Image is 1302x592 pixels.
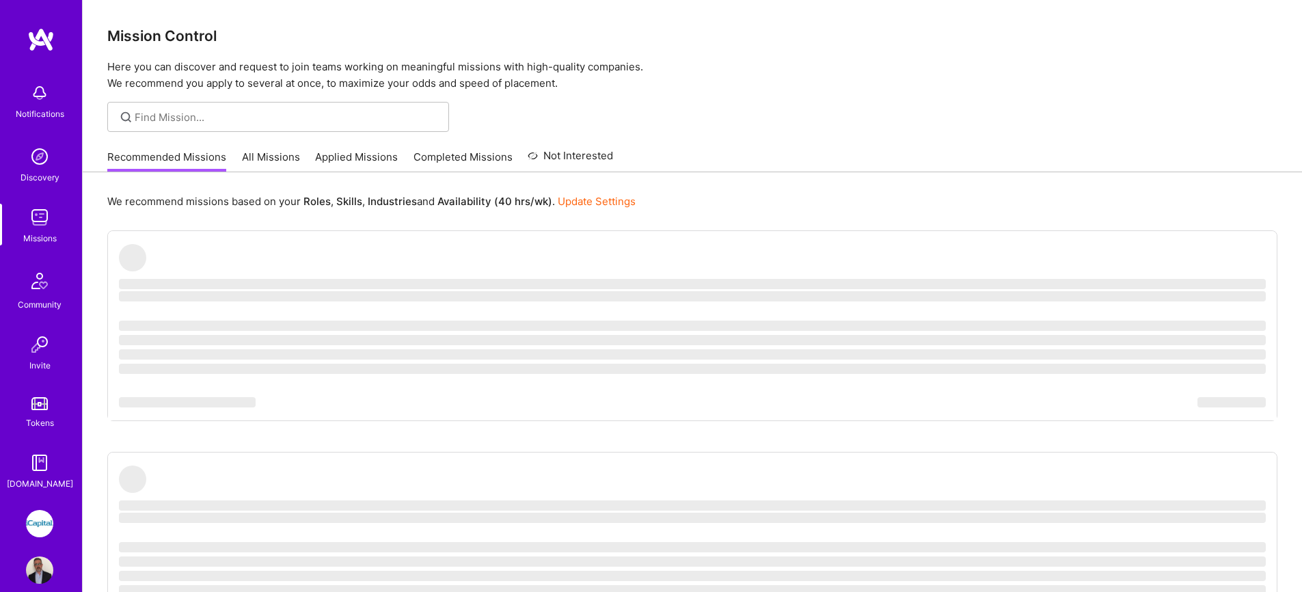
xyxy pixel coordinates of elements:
p: Here you can discover and request to join teams working on meaningful missions with high-quality ... [107,59,1277,92]
a: User Avatar [23,556,57,584]
div: Tokens [26,416,54,430]
div: Missions [23,231,57,245]
a: All Missions [242,150,300,172]
img: iCapital: Building an Alternative Investment Marketplace [26,510,53,537]
img: discovery [26,143,53,170]
h3: Mission Control [107,27,1277,44]
a: Not Interested [528,148,613,172]
img: Community [23,265,56,297]
a: Recommended Missions [107,150,226,172]
a: Completed Missions [413,150,513,172]
b: Industries [368,195,417,208]
a: iCapital: Building an Alternative Investment Marketplace [23,510,57,537]
b: Availability (40 hrs/wk) [437,195,552,208]
img: teamwork [26,204,53,231]
i: icon SearchGrey [118,109,134,125]
img: guide book [26,449,53,476]
input: Find Mission... [135,110,439,124]
img: logo [27,27,55,52]
a: Update Settings [558,195,636,208]
img: tokens [31,397,48,410]
img: bell [26,79,53,107]
div: [DOMAIN_NAME] [7,476,73,491]
b: Skills [336,195,362,208]
p: We recommend missions based on your , , and . [107,194,636,208]
div: Community [18,297,62,312]
img: User Avatar [26,556,53,584]
a: Applied Missions [315,150,398,172]
div: Notifications [16,107,64,121]
div: Invite [29,358,51,373]
div: Discovery [21,170,59,185]
img: Invite [26,331,53,358]
b: Roles [303,195,331,208]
